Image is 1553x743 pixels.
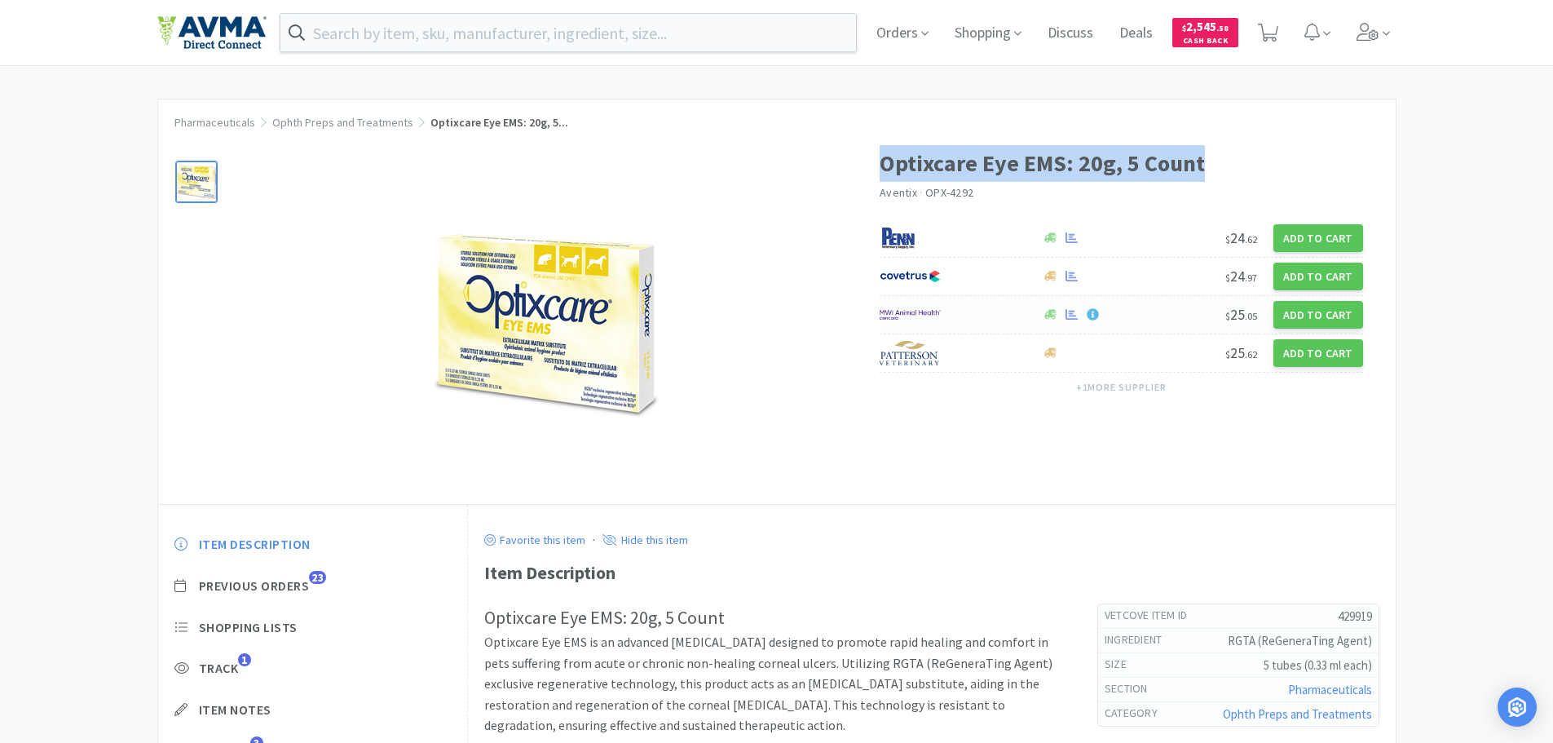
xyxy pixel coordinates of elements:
span: Item Description [199,536,311,553]
p: Hide this item [617,533,688,547]
span: $ [1225,348,1230,360]
h6: Section [1105,681,1161,697]
span: OPX-4292 [925,185,973,200]
img: e1133ece90fa4a959c5ae41b0808c578_9.png [880,226,941,250]
p: Optixcare Eye EMS is an advanced [MEDICAL_DATA] designed to promote rapid healing and comfort in ... [484,632,1065,736]
a: Pharmaceuticals [1288,682,1372,697]
div: Item Description [484,559,1379,587]
a: $2,545.58Cash Back [1172,11,1238,55]
h5: 429919 [1200,608,1371,625]
a: Ophth Preps and Treatments [1223,706,1372,722]
span: . 97 [1245,272,1257,284]
span: $ [1225,233,1230,245]
div: · [593,529,595,551]
a: Pharmaceuticals [174,115,255,130]
img: 4ef4ecb423984de786ffc5a7d871bb33_414259.png [421,220,665,430]
span: Shopping Lists [199,619,298,636]
span: . 05 [1245,310,1257,322]
span: Optixcare Eye EMS: 20g, 5... [430,115,568,130]
span: Item Notes [199,701,271,719]
p: Favorite this item [496,533,585,547]
span: Track [199,660,239,677]
a: Ophth Preps and Treatments [272,115,413,130]
h5: RGTA (ReGeneraTing Agent) [1176,632,1372,649]
h6: ingredient [1105,632,1176,648]
span: . 62 [1245,348,1257,360]
h6: size [1105,657,1140,673]
span: 25 [1225,305,1257,324]
span: 1 [238,653,251,666]
span: 24 [1225,267,1257,285]
button: +1more supplier [1068,376,1175,399]
span: 23 [309,571,326,584]
span: $ [1225,272,1230,284]
span: $ [1182,23,1186,33]
button: Add to Cart [1273,301,1363,329]
span: . 58 [1216,23,1229,33]
img: 77fca1acd8b6420a9015268ca798ef17_1.png [880,264,941,289]
h1: Optixcare Eye EMS: 20g, 5 Count [880,145,1363,182]
button: Add to Cart [1273,224,1363,252]
a: Discuss [1041,26,1100,41]
h2: Optixcare Eye EMS: 20g, 5 Count [484,604,1065,632]
span: · [920,185,923,200]
h6: Category [1105,705,1171,722]
a: Deals [1113,26,1159,41]
span: Previous Orders [199,577,310,595]
h5: 5 tubes (0.33 ml each) [1140,657,1372,674]
div: Open Intercom Messenger [1498,688,1537,727]
span: $ [1225,310,1230,322]
span: 25 [1225,343,1257,362]
span: 24 [1225,228,1257,247]
button: Add to Cart [1273,263,1363,290]
span: . 62 [1245,233,1257,245]
span: Cash Back [1182,37,1229,47]
img: f6b2451649754179b5b4e0c70c3f7cb0_2.png [880,303,941,327]
input: Search by item, sku, manufacturer, ingredient, size... [280,14,857,51]
h6: Vetcove Item Id [1105,608,1201,624]
img: e4e33dab9f054f5782a47901c742baa9_102.png [157,15,267,50]
span: 2,545 [1182,19,1229,34]
img: f5e969b455434c6296c6d81ef179fa71_3.png [880,341,941,365]
button: Add to Cart [1273,339,1363,367]
a: Aventix [880,185,917,200]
